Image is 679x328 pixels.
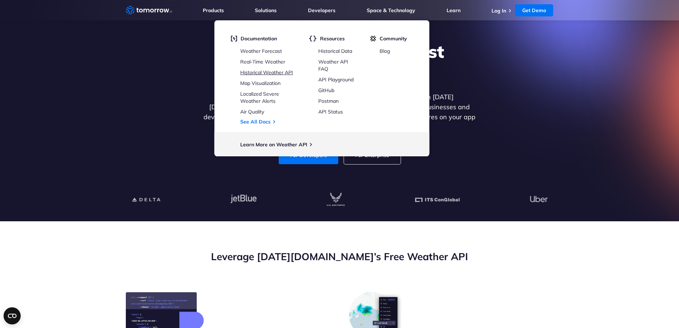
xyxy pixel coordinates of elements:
[126,5,172,16] a: Home link
[380,48,390,54] a: Blog
[240,69,293,76] a: Historical Weather API
[241,35,277,42] span: Documentation
[370,35,376,42] img: tio-c.svg
[320,35,345,42] span: Resources
[318,109,343,115] a: API Status
[240,118,271,125] a: See All Docs
[367,7,415,14] a: Space & Technology
[318,98,339,104] a: Postman
[318,76,354,83] a: API Playground
[240,109,264,115] a: Air Quality
[255,7,277,14] a: Solutions
[202,41,477,84] h1: Explore the World’s Best Weather API
[447,7,461,14] a: Learn
[126,250,554,263] h2: Leverage [DATE][DOMAIN_NAME]’s Free Weather API
[318,59,348,72] a: Weather API FAQ
[203,7,224,14] a: Products
[318,48,352,54] a: Historical Data
[240,59,285,65] a: Real-Time Weather
[240,141,307,148] a: Learn More on Weather API
[240,80,281,86] a: Map Visualization
[318,87,334,94] a: GitHub
[4,307,21,324] button: Open CMP widget
[380,35,407,42] span: Community
[240,48,282,54] a: Weather Forecast
[202,92,477,132] p: Get reliable and precise weather data through our free API. Count on [DATE][DOMAIN_NAME] for quic...
[492,7,506,14] a: Log In
[240,91,279,104] a: Localized Severe Weather Alerts
[309,35,317,42] img: brackets.svg
[515,4,553,16] a: Get Demo
[308,7,335,14] a: Developers
[231,35,237,42] img: doc.svg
